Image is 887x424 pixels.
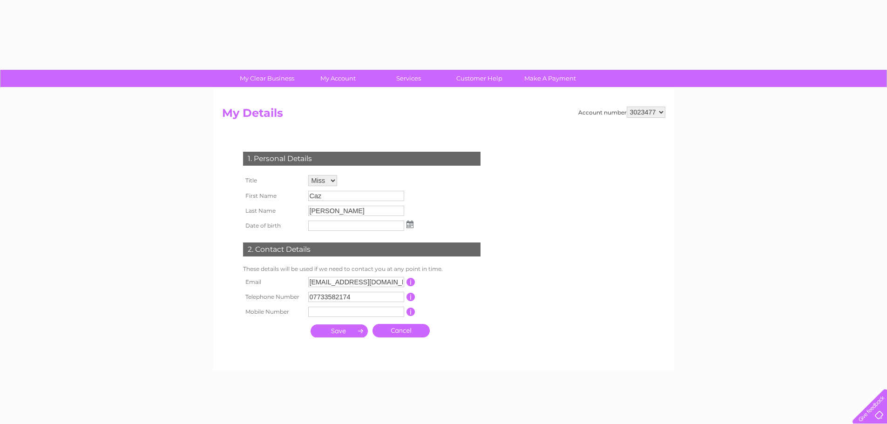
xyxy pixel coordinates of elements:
th: First Name [241,188,306,203]
th: Email [241,275,306,289]
input: Information [406,293,415,301]
div: 1. Personal Details [243,152,481,166]
th: Mobile Number [241,304,306,319]
a: My Clear Business [229,70,305,87]
img: ... [406,221,413,228]
div: 2. Contact Details [243,242,481,256]
a: My Account [299,70,376,87]
td: These details will be used if we need to contact you at any point in time. [241,263,483,275]
input: Submit [311,324,368,337]
th: Date of birth [241,218,306,233]
th: Title [241,173,306,188]
a: Services [370,70,447,87]
th: Telephone Number [241,289,306,304]
a: Make A Payment [512,70,589,87]
div: Account number [578,107,665,118]
a: Customer Help [441,70,518,87]
a: Cancel [372,324,430,337]
input: Information [406,278,415,286]
th: Last Name [241,203,306,218]
h2: My Details [222,107,665,124]
input: Information [406,308,415,316]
